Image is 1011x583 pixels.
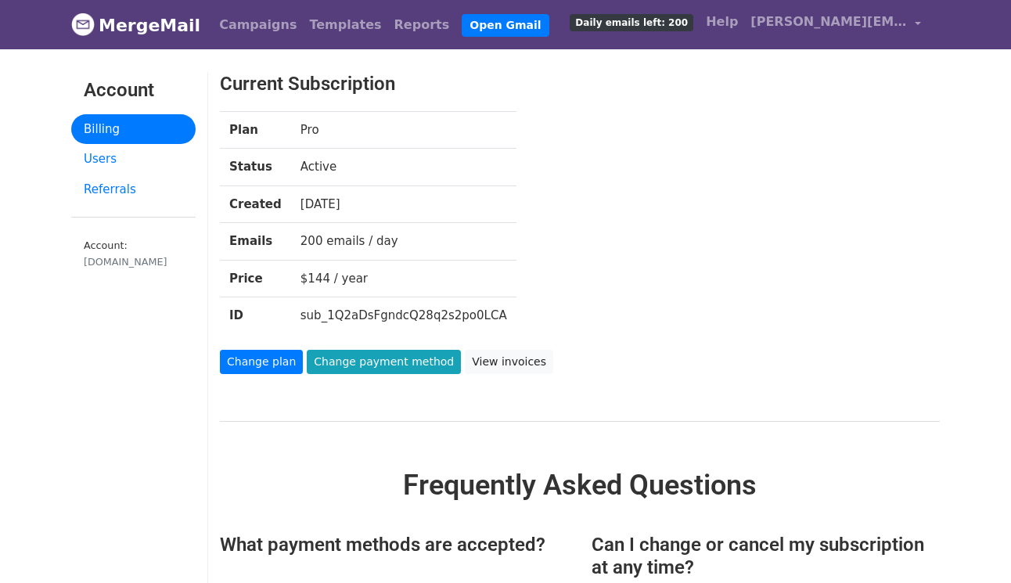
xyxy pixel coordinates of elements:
a: Reports [388,9,456,41]
h2: Frequently Asked Questions [220,469,940,502]
th: ID [220,297,291,334]
th: Price [220,260,291,297]
td: Pro [291,111,516,149]
td: $144 / year [291,260,516,297]
td: sub_1Q2aDsFgndcQ28q2s2po0LCA [291,297,516,334]
td: Active [291,149,516,186]
td: [DATE] [291,185,516,223]
iframe: Chat Widget [933,508,1011,583]
th: Emails [220,223,291,261]
span: Daily emails left: 200 [570,14,693,31]
a: Open Gmail [462,14,549,37]
td: 200 emails / day [291,223,516,261]
h3: Account [84,79,183,102]
th: Status [220,149,291,186]
a: Change plan [220,350,303,374]
a: View invoices [465,350,553,374]
a: Campaigns [213,9,303,41]
a: Users [71,144,196,175]
a: Templates [303,9,387,41]
a: Referrals [71,175,196,205]
img: MergeMail logo [71,13,95,36]
h3: What payment methods are accepted? [220,534,568,556]
a: Billing [71,114,196,145]
h3: Current Subscription [220,73,878,95]
a: Change payment method [307,350,461,374]
a: MergeMail [71,9,200,41]
div: [DOMAIN_NAME] [84,254,183,269]
th: Created [220,185,291,223]
span: [PERSON_NAME][EMAIL_ADDRESS][DOMAIN_NAME] [750,13,907,31]
th: Plan [220,111,291,149]
a: Daily emails left: 200 [563,6,700,38]
h3: Can I change or cancel my subscription at any time? [592,534,940,579]
small: Account: [84,239,183,269]
a: [PERSON_NAME][EMAIL_ADDRESS][DOMAIN_NAME] [744,6,927,43]
a: Help [700,6,744,38]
